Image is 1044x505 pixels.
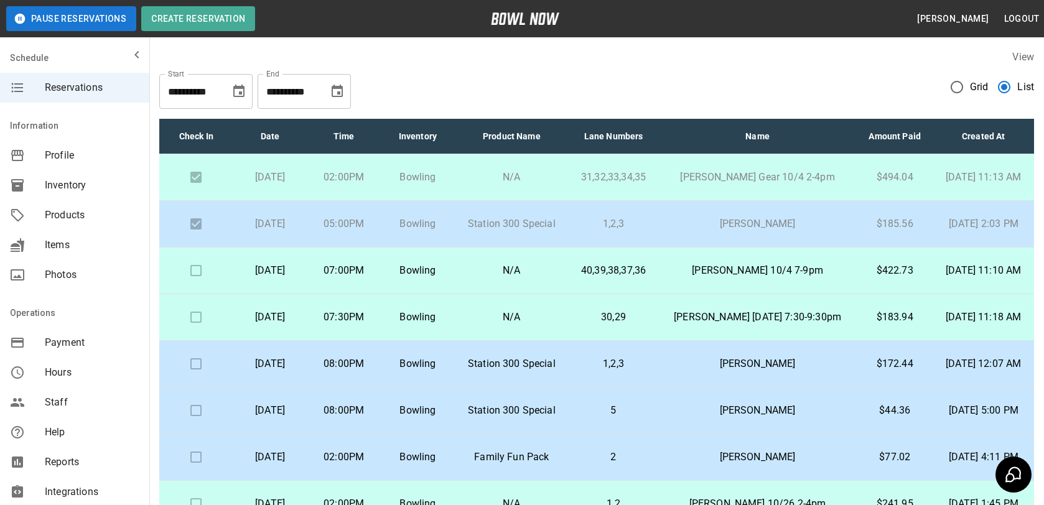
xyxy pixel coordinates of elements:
[867,216,923,231] p: $185.56
[391,216,445,231] p: Bowling
[243,403,297,418] p: [DATE]
[943,403,1024,418] p: [DATE] 5:00 PM
[933,119,1034,154] th: Created At
[141,6,255,31] button: Create Reservation
[243,450,297,465] p: [DATE]
[943,310,1024,325] p: [DATE] 11:18 AM
[867,263,923,278] p: $422.73
[867,356,923,371] p: $172.44
[325,79,350,104] button: Choose date, selected date is Nov 4, 2025
[45,395,139,410] span: Staff
[579,403,648,418] p: 5
[943,356,1024,371] p: [DATE] 12:07 AM
[668,356,847,371] p: [PERSON_NAME]
[317,170,371,185] p: 02:00PM
[45,238,139,253] span: Items
[226,79,251,104] button: Choose date, selected date is Oct 4, 2025
[45,178,139,193] span: Inventory
[391,450,445,465] p: Bowling
[999,7,1044,30] button: Logout
[857,119,933,154] th: Amount Paid
[491,12,559,25] img: logo
[668,263,847,278] p: [PERSON_NAME] 10/4 7-9pm
[317,403,371,418] p: 08:00PM
[867,450,923,465] p: $77.02
[159,119,233,154] th: Check In
[465,170,559,185] p: N/A
[658,119,857,154] th: Name
[1017,80,1034,95] span: List
[45,80,139,95] span: Reservations
[317,450,371,465] p: 02:00PM
[465,403,559,418] p: Station 300 Special
[465,356,559,371] p: Station 300 Special
[465,263,559,278] p: N/A
[243,170,297,185] p: [DATE]
[867,310,923,325] p: $183.94
[579,356,648,371] p: 1,2,3
[455,119,569,154] th: Product Name
[317,356,371,371] p: 08:00PM
[579,170,648,185] p: 31,32,33,34,35
[391,310,445,325] p: Bowling
[391,263,445,278] p: Bowling
[943,170,1024,185] p: [DATE] 11:13 AM
[867,170,923,185] p: $494.04
[317,216,371,231] p: 05:00PM
[943,216,1024,231] p: [DATE] 2:03 PM
[668,170,847,185] p: [PERSON_NAME] Gear 10/4 2-4pm
[579,263,648,278] p: 40,39,38,37,36
[45,335,139,350] span: Payment
[668,450,847,465] p: [PERSON_NAME]
[668,216,847,231] p: [PERSON_NAME]
[243,263,297,278] p: [DATE]
[45,425,139,440] span: Help
[6,6,136,31] button: Pause Reservations
[45,267,139,282] span: Photos
[233,119,307,154] th: Date
[970,80,989,95] span: Grid
[579,216,648,231] p: 1,2,3
[579,450,648,465] p: 2
[45,365,139,380] span: Hours
[45,484,139,499] span: Integrations
[45,148,139,163] span: Profile
[391,403,445,418] p: Bowling
[243,310,297,325] p: [DATE]
[465,310,559,325] p: N/A
[465,450,559,465] p: Family Fun Pack
[317,310,371,325] p: 07:30PM
[668,403,847,418] p: [PERSON_NAME]
[391,170,445,185] p: Bowling
[668,310,847,325] p: [PERSON_NAME] [DATE] 7:30-9:30pm
[943,450,1024,465] p: [DATE] 4:11 PM
[579,310,648,325] p: 30,29
[943,263,1024,278] p: [DATE] 11:10 AM
[912,7,994,30] button: [PERSON_NAME]
[45,208,139,223] span: Products
[391,356,445,371] p: Bowling
[317,263,371,278] p: 07:00PM
[569,119,658,154] th: Lane Numbers
[45,455,139,470] span: Reports
[243,356,297,371] p: [DATE]
[867,403,923,418] p: $44.36
[381,119,455,154] th: Inventory
[307,119,381,154] th: Time
[243,216,297,231] p: [DATE]
[465,216,559,231] p: Station 300 Special
[1012,51,1034,63] label: View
